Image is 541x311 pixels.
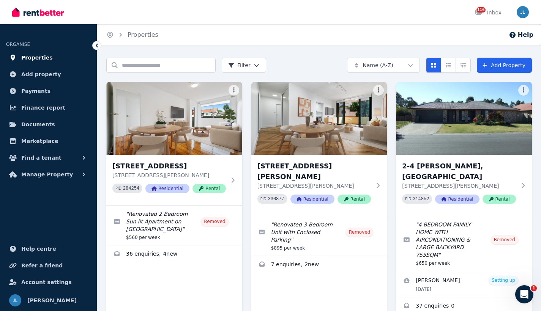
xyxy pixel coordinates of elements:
a: Properties [128,31,158,38]
h3: [STREET_ADDRESS] [112,161,226,171]
img: RentBetter [12,6,64,18]
p: [STREET_ADDRESS][PERSON_NAME] [112,171,226,179]
a: Marketplace [6,134,91,149]
button: Manage Property [6,167,91,182]
h3: 2-4 [PERSON_NAME], [GEOGRAPHIC_DATA] [402,161,516,182]
button: Filter [222,58,266,73]
code: 330877 [268,196,284,202]
button: Name (A-Z) [347,58,420,73]
a: Help centre [6,241,91,256]
span: ORGANISE [6,42,30,47]
span: Documents [21,120,55,129]
span: Name (A-Z) [363,61,393,69]
img: 1/25 Charles Street, Five Dock [251,82,387,155]
small: PID [260,197,267,201]
div: View options [426,58,471,73]
span: 1 [531,285,537,291]
span: Manage Property [21,170,73,179]
button: Expanded list view [456,58,471,73]
a: 1/2 Neale Street, Belmore[STREET_ADDRESS][STREET_ADDRESS][PERSON_NAME]PID 284254ResidentialRental [106,82,242,205]
a: Edit listing: Renovated 2 Bedroom Sun lit Apartment on Quite Street [106,206,242,245]
a: Edit listing: 4 BEDROOM FAMILY HOME WITH AIRCONDITIONING & LARGE BACKYARD 755SQM [396,216,532,271]
a: Enquiries for 1/25 Charles Street, Five Dock [251,256,387,274]
a: Refer a friend [6,258,91,273]
a: Add Property [477,58,532,73]
h3: [STREET_ADDRESS][PERSON_NAME] [257,161,371,182]
img: Joanne Lau [517,6,529,18]
button: Find a tenant [6,150,91,165]
iframe: Intercom live chat [515,285,533,303]
span: Payments [21,86,50,96]
span: Rental [483,195,516,204]
button: More options [518,85,529,96]
span: Finance report [21,103,65,112]
span: Residential [435,195,479,204]
a: Payments [6,83,91,99]
span: Filter [228,61,251,69]
span: Marketplace [21,137,58,146]
a: Properties [6,50,91,65]
span: Rental [192,184,226,193]
span: Help centre [21,244,56,253]
span: [PERSON_NAME] [27,296,77,305]
button: More options [373,85,384,96]
span: 116 [476,7,486,13]
p: [STREET_ADDRESS][PERSON_NAME] [402,182,516,190]
p: [STREET_ADDRESS][PERSON_NAME] [257,182,371,190]
span: Residential [145,184,189,193]
span: Account settings [21,278,72,287]
img: Joanne Lau [9,294,21,306]
a: Finance report [6,100,91,115]
span: Find a tenant [21,153,62,162]
div: Inbox [475,9,502,16]
a: Account settings [6,275,91,290]
button: More options [229,85,239,96]
span: Refer a friend [21,261,63,270]
span: Add property [21,70,61,79]
button: Card view [426,58,441,73]
a: 1/25 Charles Street, Five Dock[STREET_ADDRESS][PERSON_NAME][STREET_ADDRESS][PERSON_NAME]PID 33087... [251,82,387,216]
span: Properties [21,53,53,62]
a: Documents [6,117,91,132]
button: Help [509,30,533,39]
a: Add property [6,67,91,82]
a: Enquiries for 1/2 Neale Street, Belmore [106,245,242,264]
span: Rental [338,195,371,204]
span: Residential [290,195,334,204]
small: PID [405,197,411,201]
code: 284254 [123,186,139,191]
small: PID [115,186,121,190]
img: 2-4 Yovan Court, Loganlea [396,82,532,155]
img: 1/2 Neale Street, Belmore [106,82,242,155]
a: View details for Thomas Foldvary [396,271,532,297]
button: Compact list view [441,58,456,73]
a: 2-4 Yovan Court, Loganlea2-4 [PERSON_NAME], [GEOGRAPHIC_DATA][STREET_ADDRESS][PERSON_NAME]PID 314... [396,82,532,216]
a: Edit listing: Renovated 3 Bedroom Unit with Enclosed Parking [251,216,387,256]
nav: Breadcrumb [97,24,167,46]
code: 314852 [413,196,429,202]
